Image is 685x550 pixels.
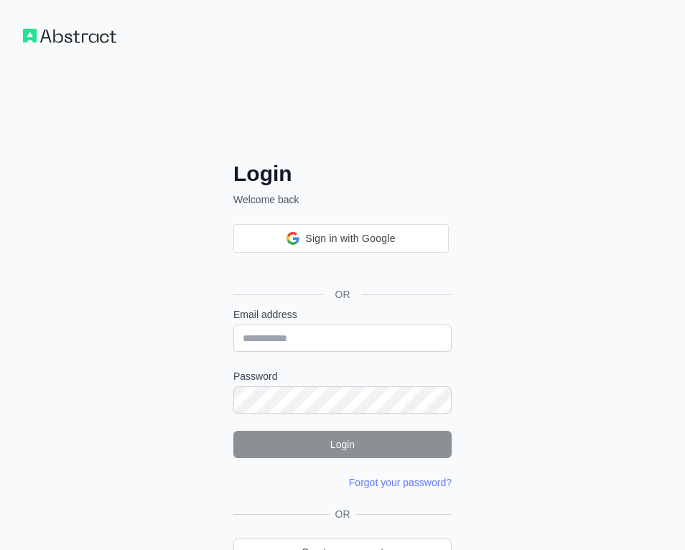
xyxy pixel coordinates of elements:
[233,161,452,187] h2: Login
[349,477,452,488] a: Forgot your password?
[233,369,452,383] label: Password
[226,251,456,283] iframe: Sign in with Google Button
[233,431,452,458] button: Login
[324,287,362,302] span: OR
[233,192,452,207] p: Welcome back
[233,224,449,253] div: Sign in with Google
[305,231,395,246] span: Sign in with Google
[330,507,356,521] span: OR
[233,307,452,322] label: Email address
[23,29,116,43] img: Workflow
